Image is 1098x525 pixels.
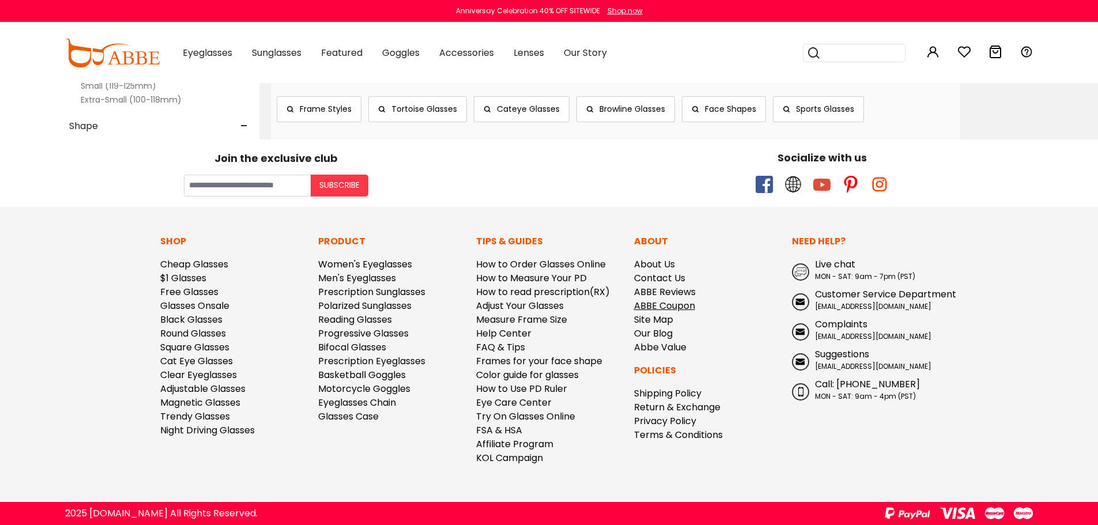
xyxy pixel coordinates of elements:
a: ABBE Reviews [634,285,696,299]
span: Shape [69,112,98,140]
a: Men's Eyeglasses [318,271,396,285]
a: Motorcycle Goggles [318,382,410,395]
a: Return & Exchange [634,401,720,414]
a: KOL Campaign [476,451,543,464]
a: Free Glasses [160,285,218,299]
a: Bifocal Glasses [318,341,386,354]
p: Tips & Guides [476,235,622,248]
span: youtube [813,176,831,193]
a: Adjust Your Glasses [476,299,564,312]
a: Women's Eyeglasses [318,258,412,271]
span: Goggles [382,46,420,59]
a: Browline Glasses [576,96,675,122]
a: Eye Care Center [476,396,552,409]
span: [EMAIL_ADDRESS][DOMAIN_NAME] [815,301,931,311]
div: Socialize with us [555,150,1090,165]
a: Progressive Glasses [318,327,409,340]
a: Polarized Sunglasses [318,299,412,312]
span: Complaints [815,318,867,331]
span: Live chat [815,258,855,271]
span: Tortoise Glasses [391,103,457,115]
a: Live chat MON - SAT: 9am - 7pm (PST) [792,258,938,282]
div: 2025 [DOMAIN_NAME] All Rights Reserved. [65,507,258,520]
div: Join the exclusive club [9,148,544,166]
a: Frame Styles [277,96,361,122]
a: Try On Glasses Online [476,410,575,423]
span: Our Story [564,46,607,59]
span: [EMAIL_ADDRESS][DOMAIN_NAME] [815,361,931,371]
a: Affiliate Program [476,437,553,451]
span: Sports Glasses [796,103,854,115]
a: Black Glasses [160,313,222,326]
a: Shipping Policy [634,387,701,400]
a: Prescription Eyeglasses [318,354,425,368]
a: Our Blog [634,327,673,340]
a: Reading Glasses [318,313,392,326]
a: Color guide for glasses [476,368,579,382]
a: Adjustable Glasses [160,382,246,395]
a: Privacy Policy [634,414,696,428]
a: Cheap Glasses [160,258,228,271]
a: $1 Glasses [160,271,206,285]
span: pinterest [842,176,859,193]
a: Eyeglasses Chain [318,396,396,409]
a: How to read prescription(RX) [476,285,610,299]
a: Customer Service Department [EMAIL_ADDRESS][DOMAIN_NAME] [792,288,938,312]
a: Prescription Sunglasses [318,285,425,299]
a: Cateye Glasses [474,96,569,122]
a: Trendy Glasses [160,410,230,423]
p: Need Help? [792,235,938,248]
a: How to Use PD Ruler [476,382,567,395]
a: FSA & HSA [476,424,522,437]
a: Face Shapes [682,96,766,122]
a: Glasses Case [318,410,379,423]
a: Cat Eye Glasses [160,354,233,368]
a: Round Glasses [160,327,226,340]
p: Product [318,235,465,248]
span: instagram [871,176,888,193]
a: Site Map [634,313,673,326]
a: FAQ & Tips [476,341,525,354]
a: Contact Us [634,271,685,285]
span: Suggestions [815,348,869,361]
span: MON - SAT: 9am - 4pm (PST) [815,391,916,401]
span: MON - SAT: 9am - 7pm (PST) [815,271,915,281]
span: Sunglasses [252,46,301,59]
a: About Us [634,258,675,271]
span: Lenses [514,46,544,59]
div: Anniversay Celebration 40% OFF SITEWIDE [456,6,600,16]
p: About [634,235,780,248]
a: Help Center [476,327,531,340]
button: Subscribe [311,175,368,197]
div: Shop now [608,6,643,16]
a: Frames for your face shape [476,354,602,368]
input: Your email [184,175,311,197]
a: Tortoise Glasses [368,96,467,122]
a: Clear Eyeglasses [160,368,237,382]
a: Night Driving Glasses [160,424,255,437]
span: Customer Service Department [815,288,956,301]
a: Suggestions [EMAIL_ADDRESS][DOMAIN_NAME] [792,348,938,372]
a: ABBE Coupon [634,299,695,312]
span: [EMAIL_ADDRESS][DOMAIN_NAME] [815,331,931,341]
span: Eyeglasses [183,46,232,59]
span: Face Shapes [705,103,756,115]
p: Shop [160,235,307,248]
a: How to Order Glasses Online [476,258,606,271]
a: Call: [PHONE_NUMBER] MON - SAT: 9am - 4pm (PST) [792,377,938,402]
label: Small (119-125mm) [81,79,156,93]
span: facebook [756,176,773,193]
span: Featured [321,46,363,59]
span: Browline Glasses [599,103,665,115]
a: Sports Glasses [773,96,864,122]
span: twitter [784,176,802,193]
span: Call: [PHONE_NUMBER] [815,377,920,391]
a: How to Measure Your PD [476,271,587,285]
span: - [240,112,248,140]
a: Measure Frame Size [476,313,567,326]
a: Basketball Goggles [318,368,406,382]
span: Cateye Glasses [497,103,560,115]
span: Frame Styles [300,103,352,115]
a: Square Glasses [160,341,229,354]
a: Terms & Conditions [634,428,723,441]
